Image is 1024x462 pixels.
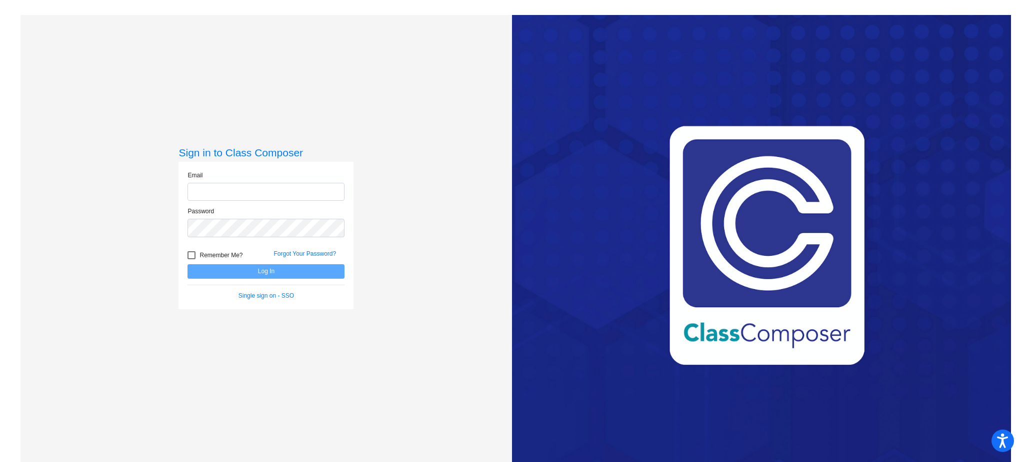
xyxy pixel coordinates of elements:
[273,250,336,257] a: Forgot Your Password?
[238,292,294,299] a: Single sign on - SSO
[187,171,202,180] label: Email
[199,249,242,261] span: Remember Me?
[187,264,344,279] button: Log In
[187,207,214,216] label: Password
[178,146,353,159] h3: Sign in to Class Composer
